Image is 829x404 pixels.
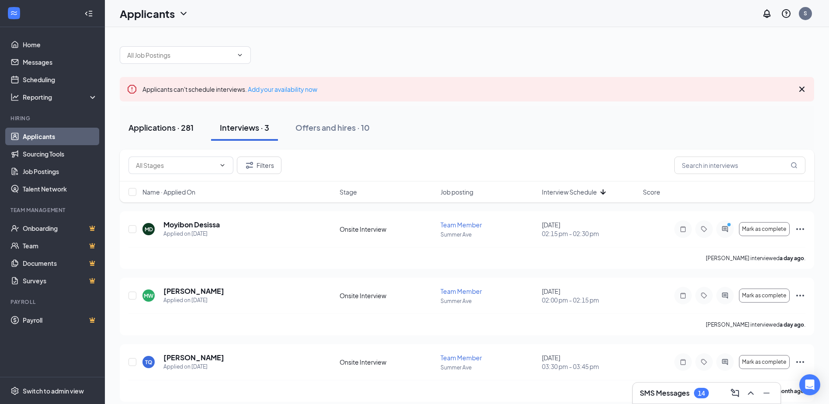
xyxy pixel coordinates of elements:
[744,386,758,400] button: ChevronUp
[678,292,688,299] svg: Note
[678,359,688,366] svg: Note
[441,354,482,362] span: Team Member
[699,359,709,366] svg: Tag
[441,231,536,238] p: Summer Ave
[598,187,608,197] svg: ArrowDown
[706,254,805,262] p: [PERSON_NAME] interviewed .
[795,224,805,234] svg: Ellipses
[220,122,269,133] div: Interviews · 3
[340,358,435,366] div: Onsite Interview
[163,286,224,296] h5: [PERSON_NAME]
[23,36,97,53] a: Home
[706,321,805,328] p: [PERSON_NAME] interviewed .
[678,226,688,233] svg: Note
[720,226,730,233] svg: ActiveChat
[761,388,772,398] svg: Minimize
[720,292,730,299] svg: ActiveChat
[773,388,804,394] b: a month ago
[795,290,805,301] svg: Ellipses
[791,162,798,169] svg: MagnifyingGlass
[804,10,807,17] div: S
[127,50,233,60] input: All Job Postings
[542,362,638,371] span: 03:30 pm - 03:45 pm
[640,388,690,398] h3: SMS Messages
[237,157,281,174] button: Filter Filters
[23,128,97,145] a: Applicants
[725,222,735,229] svg: PrimaryDot
[542,353,638,371] div: [DATE]
[674,157,805,174] input: Search in interviews
[720,359,730,366] svg: ActiveChat
[797,84,807,94] svg: Cross
[244,160,255,171] svg: Filter
[23,311,97,329] a: PayrollCrown
[742,293,786,299] span: Mark as complete
[10,93,19,101] svg: Analysis
[340,225,435,233] div: Onsite Interview
[163,362,224,371] div: Applied on [DATE]
[762,8,772,19] svg: Notifications
[441,297,536,305] p: Summer Ave
[295,122,370,133] div: Offers and hires · 10
[699,226,709,233] svg: Tag
[23,71,97,88] a: Scheduling
[542,188,597,196] span: Interview Schedule
[136,160,215,170] input: All Stages
[178,8,189,19] svg: ChevronDown
[780,255,804,261] b: a day ago
[730,388,740,398] svg: ComposeMessage
[23,163,97,180] a: Job Postings
[746,388,756,398] svg: ChevronUp
[698,390,705,397] div: 14
[23,254,97,272] a: DocumentsCrown
[236,52,243,59] svg: ChevronDown
[10,115,96,122] div: Hiring
[542,220,638,238] div: [DATE]
[163,230,220,238] div: Applied on [DATE]
[23,219,97,237] a: OnboardingCrown
[441,364,536,371] p: Summer Ave
[340,188,357,196] span: Stage
[128,122,194,133] div: Applications · 281
[84,9,93,18] svg: Collapse
[699,292,709,299] svg: Tag
[120,6,175,21] h1: Applicants
[10,298,96,306] div: Payroll
[542,287,638,304] div: [DATE]
[219,162,226,169] svg: ChevronDown
[23,93,98,101] div: Reporting
[542,296,638,304] span: 02:00 pm - 02:15 pm
[739,289,790,303] button: Mark as complete
[795,357,805,367] svg: Ellipses
[144,292,153,300] div: MW
[23,145,97,163] a: Sourcing Tools
[163,220,220,230] h5: Moyibon Desissa
[163,296,224,305] div: Applied on [DATE]
[145,226,153,233] div: MD
[163,353,224,362] h5: [PERSON_NAME]
[780,321,804,328] b: a day ago
[23,237,97,254] a: TeamCrown
[10,9,18,17] svg: WorkstreamLogo
[441,221,482,229] span: Team Member
[340,291,435,300] div: Onsite Interview
[728,386,742,400] button: ComposeMessage
[145,359,153,366] div: TQ
[781,8,791,19] svg: QuestionInfo
[248,85,317,93] a: Add your availability now
[23,180,97,198] a: Talent Network
[643,188,660,196] span: Score
[142,85,317,93] span: Applicants can't schedule interviews.
[742,226,786,232] span: Mark as complete
[23,272,97,289] a: SurveysCrown
[760,386,774,400] button: Minimize
[23,53,97,71] a: Messages
[441,287,482,295] span: Team Member
[799,374,820,395] div: Open Intercom Messenger
[739,355,790,369] button: Mark as complete
[23,387,84,395] div: Switch to admin view
[739,222,790,236] button: Mark as complete
[542,229,638,238] span: 02:15 pm - 02:30 pm
[10,387,19,395] svg: Settings
[742,359,786,365] span: Mark as complete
